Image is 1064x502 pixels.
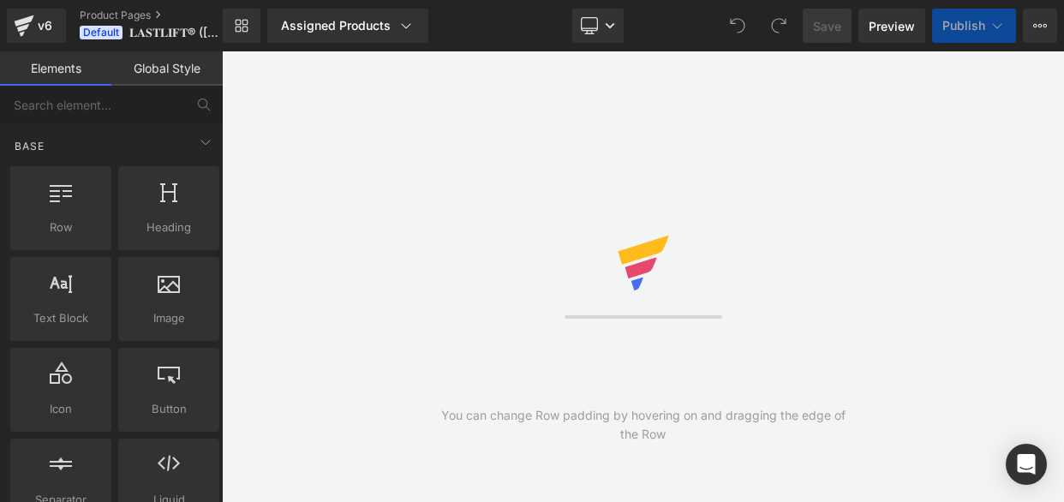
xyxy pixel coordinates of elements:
[15,218,106,236] span: Row
[942,19,985,33] span: Publish
[7,9,66,43] a: v6
[80,9,251,22] a: Product Pages
[932,9,1016,43] button: Publish
[433,406,854,444] div: You can change Row padding by hovering on and dragging the edge of the Row
[223,9,260,43] a: New Library
[123,309,214,327] span: Image
[15,309,106,327] span: Text Block
[1006,444,1047,485] div: Open Intercom Messenger
[1023,9,1057,43] button: More
[111,51,223,86] a: Global Style
[80,26,123,39] span: Default
[869,17,915,35] span: Preview
[34,15,56,37] div: v6
[762,9,796,43] button: Redo
[123,218,214,236] span: Heading
[813,17,841,35] span: Save
[858,9,925,43] a: Preview
[123,400,214,418] span: Button
[129,26,218,39] span: 𝐋𝐀𝐒𝐓𝐋𝐈𝐅𝐓® ([DATE]) V15
[281,17,415,34] div: Assigned Products
[13,138,46,154] span: Base
[720,9,755,43] button: Undo
[15,400,106,418] span: Icon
